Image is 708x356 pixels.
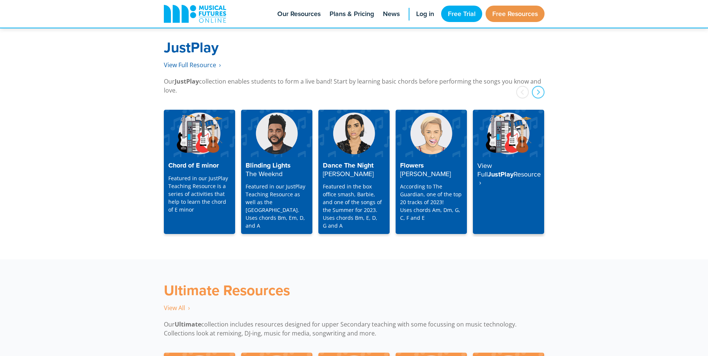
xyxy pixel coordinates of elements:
span: Log in [416,9,434,19]
a: Blinding LightsThe Weeknd Featured in our JustPlay Teaching Resource as well as the [GEOGRAPHIC_D... [241,110,312,234]
div: next [532,86,545,99]
a: View FullJustPlayResource ‎ › [473,110,544,234]
strong: Ultimate [175,320,201,328]
strong: Ultimate Resources [164,280,290,300]
p: Our collection enables students to form a live band! Start by learning basic chords before perfor... [164,77,545,95]
h4: Blinding Lights [246,162,308,178]
strong: JustPlay [175,77,199,85]
strong: View Full [477,161,492,179]
span: Plans & Pricing [330,9,374,19]
a: Dance The Night[PERSON_NAME] Featured in the box office smash, Barbie, and one of the songs of th... [318,110,390,234]
p: According to The Guardian, one of the top 20 tracks of 2023! Uses chords Am, Dm, G, C, F and E [400,182,462,222]
span: News [383,9,400,19]
strong: JustPlay [164,37,219,57]
strong: Resource ‎ › [477,169,541,187]
a: Flowers[PERSON_NAME] According to The Guardian, one of the top 20 tracks of 2023!Uses chords Am, ... [396,110,467,234]
a: View All ‎ › [164,304,190,312]
strong: [PERSON_NAME] [323,169,374,178]
h4: Dance The Night [323,162,385,178]
a: Chord of E minor Featured in our JustPlay Teaching Resource is a series of activities that help t... [164,110,235,234]
p: Featured in our JustPlay Teaching Resource is a series of activities that help to learn the chord... [168,174,231,213]
h4: Flowers [400,162,462,178]
div: prev [516,86,529,99]
a: Free Trial [441,6,482,22]
span: Our Resources [277,9,321,19]
h4: Chord of E minor [168,162,231,170]
p: Our collection includes resources designed for upper Secondary teaching with some focussing on mu... [164,320,545,338]
p: Featured in our JustPlay Teaching Resource as well as the [GEOGRAPHIC_DATA]. Uses chords Bm, Em, ... [246,182,308,229]
strong: The Weeknd [246,169,283,178]
p: Featured in the box office smash, Barbie, and one of the songs of the Summer for 2023. Uses chord... [323,182,385,229]
h4: JustPlay [477,162,540,187]
a: Free Resources [486,6,545,22]
a: View Full Resource‎‏‏‎ ‎ › [164,61,221,69]
strong: [PERSON_NAME] [400,169,451,178]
